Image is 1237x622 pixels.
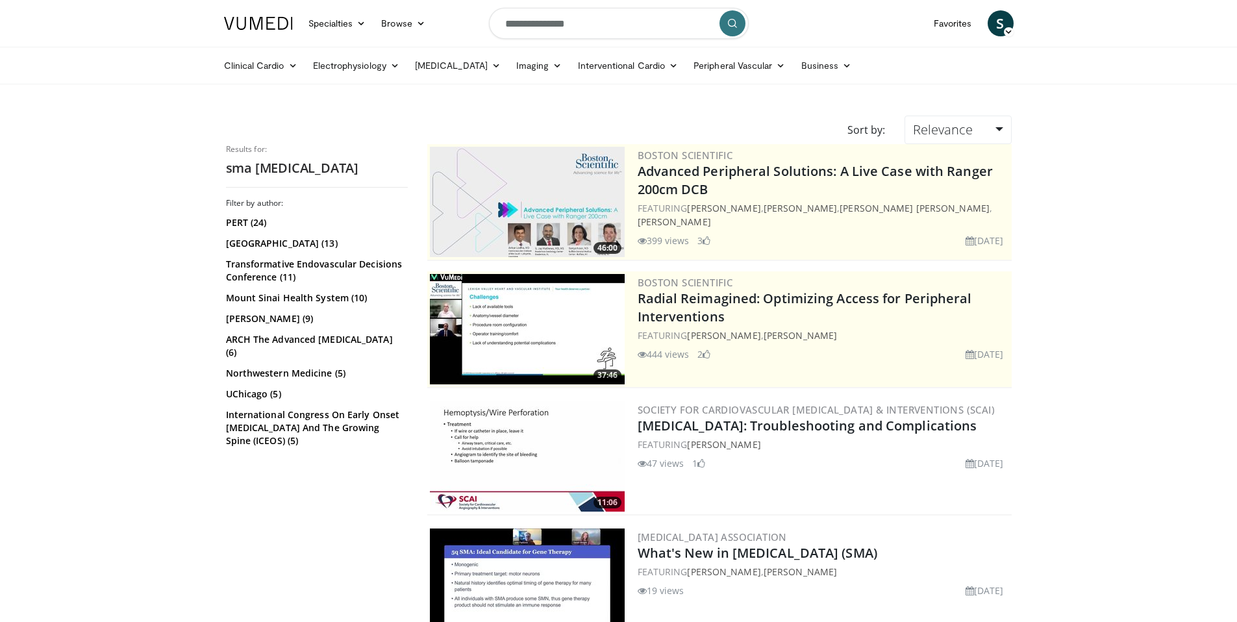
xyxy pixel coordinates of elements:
li: [DATE] [966,234,1004,247]
span: 11:06 [594,497,621,508]
a: PERT (24) [226,216,405,229]
img: c038ed19-16d5-403f-b698-1d621e3d3fd1.300x170_q85_crop-smart_upscale.jpg [430,274,625,384]
a: S [988,10,1014,36]
li: [DATE] [966,347,1004,361]
img: c33f78b1-601f-45f9-853c-5d1e7bca6701.300x170_q85_crop-smart_upscale.jpg [430,401,625,512]
a: [GEOGRAPHIC_DATA] (13) [226,237,405,250]
a: Interventional Cardio [570,53,686,79]
a: Transformative Endovascular Decisions Conference (11) [226,258,405,284]
a: 11:06 [430,401,625,512]
a: [MEDICAL_DATA] [407,53,508,79]
a: Northwestern Medicine (5) [226,367,405,380]
a: Society for Cardiovascular [MEDICAL_DATA] & Interventions (SCAI) [638,403,995,416]
li: 47 views [638,456,684,470]
img: VuMedi Logo [224,17,293,30]
a: Boston Scientific [638,149,733,162]
a: What's New in [MEDICAL_DATA] (SMA) [638,544,877,562]
li: 399 views [638,234,690,247]
li: 2 [697,347,710,361]
a: 46:00 [430,147,625,257]
a: [PERSON_NAME] [PERSON_NAME] [840,202,990,214]
li: 19 views [638,584,684,597]
a: [MEDICAL_DATA] Association [638,530,787,543]
a: International Congress On Early Onset [MEDICAL_DATA] And The Growing Spine (ICEOS) (5) [226,408,405,447]
input: Search topics, interventions [489,8,749,39]
a: [PERSON_NAME] [687,329,760,342]
a: [PERSON_NAME] [687,566,760,578]
a: [PERSON_NAME] (9) [226,312,405,325]
a: [PERSON_NAME] [764,329,837,342]
a: [PERSON_NAME] [638,216,711,228]
div: FEATURING , [638,565,1009,578]
li: 444 views [638,347,690,361]
a: Browse [373,10,433,36]
a: [PERSON_NAME] [764,202,837,214]
li: [DATE] [966,584,1004,597]
a: Business [793,53,860,79]
div: FEATURING , , , [638,201,1009,229]
span: 37:46 [594,369,621,381]
a: Specialties [301,10,374,36]
h3: Filter by author: [226,198,408,208]
a: Relevance [905,116,1011,144]
a: Radial Reimagined: Optimizing Access for Peripheral Interventions [638,290,972,325]
a: [PERSON_NAME] [687,202,760,214]
a: Imaging [508,53,570,79]
span: Relevance [913,121,973,138]
a: UChicago (5) [226,388,405,401]
div: FEATURING [638,438,1009,451]
li: 1 [692,456,705,470]
a: Peripheral Vascular [686,53,793,79]
a: Electrophysiology [305,53,407,79]
a: Clinical Cardio [216,53,305,79]
img: af9da20d-90cf-472d-9687-4c089bf26c94.300x170_q85_crop-smart_upscale.jpg [430,147,625,257]
a: Boston Scientific [638,276,733,289]
div: Sort by: [838,116,895,144]
li: [DATE] [966,456,1004,470]
a: Favorites [926,10,980,36]
p: Results for: [226,144,408,155]
div: FEATURING , [638,329,1009,342]
a: ARCH The Advanced [MEDICAL_DATA] (6) [226,333,405,359]
a: 37:46 [430,274,625,384]
a: Advanced Peripheral Solutions: A Live Case with Ranger 200cm DCB [638,162,993,198]
h2: sma [MEDICAL_DATA] [226,160,408,177]
a: [PERSON_NAME] [764,566,837,578]
a: [MEDICAL_DATA]: Troubleshooting and Complications [638,417,977,434]
li: 3 [697,234,710,247]
span: 46:00 [594,242,621,254]
a: Mount Sinai Health System (10) [226,292,405,305]
a: [PERSON_NAME] [687,438,760,451]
